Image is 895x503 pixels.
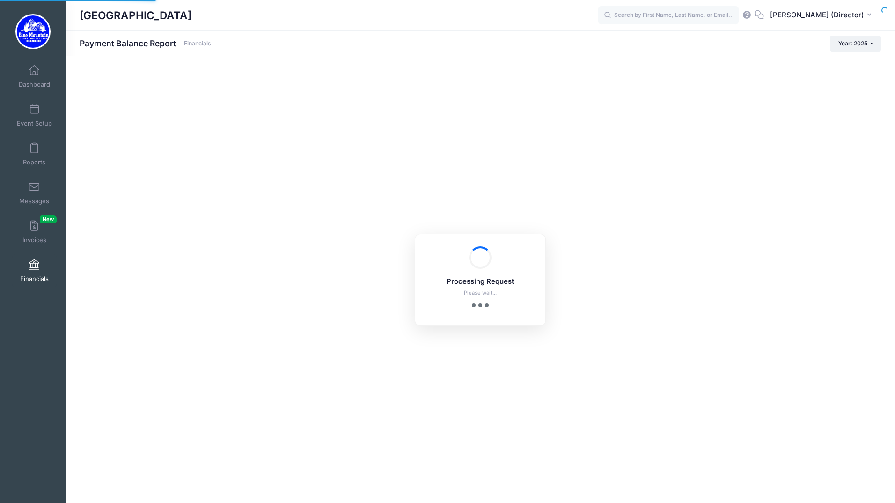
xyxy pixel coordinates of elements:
[184,40,211,47] a: Financials
[40,215,57,223] span: New
[770,10,864,20] span: [PERSON_NAME] (Director)
[12,138,57,170] a: Reports
[12,99,57,132] a: Event Setup
[15,14,51,49] img: Blue Mountain Cross Country Camp
[12,254,57,287] a: Financials
[80,38,211,48] h1: Payment Balance Report
[20,275,49,283] span: Financials
[427,289,533,297] p: Please wait...
[427,278,533,286] h5: Processing Request
[598,6,739,25] input: Search by First Name, Last Name, or Email...
[12,215,57,248] a: InvoicesNew
[764,5,881,26] button: [PERSON_NAME] (Director)
[12,177,57,209] a: Messages
[17,119,52,127] span: Event Setup
[19,81,50,89] span: Dashboard
[23,158,45,166] span: Reports
[80,5,191,26] h1: [GEOGRAPHIC_DATA]
[22,236,46,244] span: Invoices
[19,197,49,205] span: Messages
[12,60,57,93] a: Dashboard
[838,40,867,47] span: Year: 2025
[830,36,881,52] button: Year: 2025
